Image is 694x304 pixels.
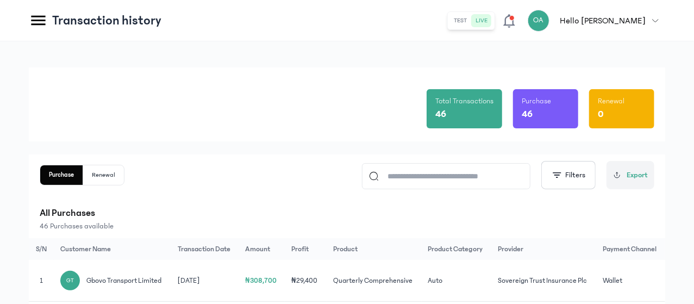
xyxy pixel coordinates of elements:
td: Wallet [596,260,665,302]
th: Provider [491,238,596,260]
td: [DATE] [171,260,239,302]
p: Renewal [598,96,624,107]
span: 1 [40,277,43,284]
th: Customer Name [54,238,171,260]
th: Product [327,238,422,260]
p: Transaction history [52,12,161,29]
button: Renewal [83,165,124,185]
th: Product Category [422,238,492,260]
td: Auto [422,260,492,302]
button: Export [607,161,654,189]
p: 46 [522,107,533,122]
button: Filters [541,161,596,189]
p: Purchase [522,96,551,107]
span: Export [627,170,648,181]
span: ₦308,700 [245,277,277,284]
p: Total Transactions [435,96,493,107]
td: Quarterly Comprehensive [327,260,422,302]
div: GT [60,271,80,290]
p: 46 Purchases available [40,221,654,232]
td: Sovereign Trust Insurance Plc [491,260,596,302]
p: Hello [PERSON_NAME] [560,14,646,27]
th: Amount [239,238,285,260]
button: Purchase [40,165,83,185]
p: All Purchases [40,206,654,221]
button: live [472,14,492,27]
span: Gbovo Transport limited [86,275,161,286]
button: test [450,14,472,27]
th: Payment Channel [596,238,665,260]
th: Transaction Date [171,238,239,260]
td: ₦29,400 [285,260,327,302]
p: 46 [435,107,446,122]
p: 0 [598,107,604,122]
th: Profit [285,238,327,260]
button: OAHello [PERSON_NAME] [528,10,665,32]
th: S/N [29,238,54,260]
div: OA [528,10,549,32]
